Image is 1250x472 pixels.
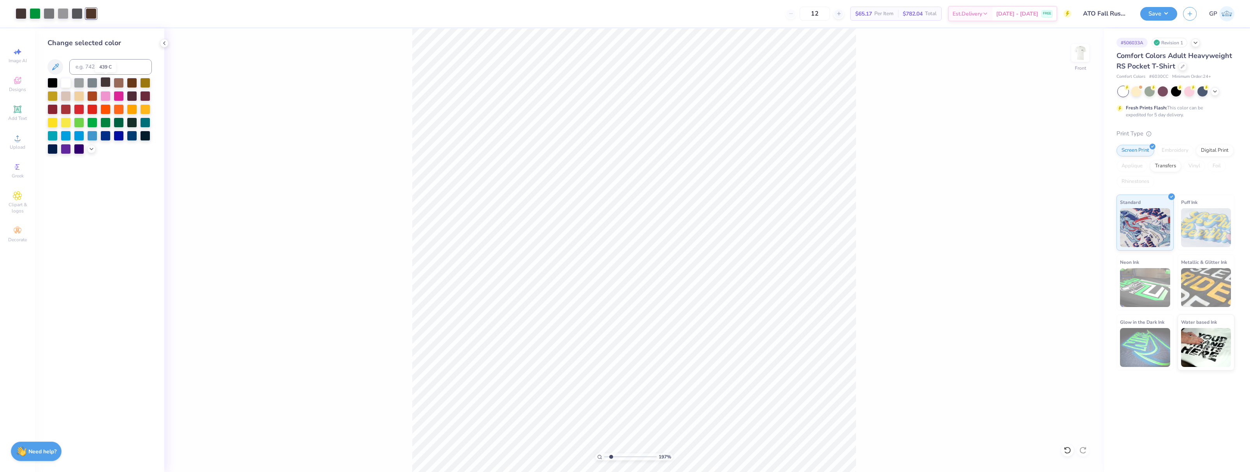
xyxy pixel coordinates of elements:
img: Germaine Penalosa [1219,6,1234,21]
button: Save [1140,7,1177,21]
img: Puff Ink [1181,208,1231,247]
span: Decorate [8,237,27,243]
input: Untitled Design [1077,6,1134,21]
span: Designs [9,86,26,93]
span: Puff Ink [1181,198,1197,206]
span: GP [1209,9,1217,18]
span: $782.04 [903,10,923,18]
img: Neon Ink [1120,268,1170,307]
span: Neon Ink [1120,258,1139,266]
a: GP [1209,6,1234,21]
div: Revision 1 [1152,38,1187,47]
span: Total [925,10,937,18]
img: Front [1072,45,1088,61]
strong: Fresh Prints Flash: [1126,105,1167,111]
span: 197 % [659,453,671,460]
span: Add Text [8,115,27,121]
span: Est. Delivery [953,10,982,18]
span: Greek [12,173,24,179]
div: Front [1075,65,1086,72]
img: Metallic & Glitter Ink [1181,268,1231,307]
div: Change selected color [47,38,152,48]
div: Foil [1208,160,1226,172]
input: e.g. 7428 c [69,59,152,75]
img: Water based Ink [1181,328,1231,367]
div: This color can be expedited for 5 day delivery. [1126,104,1222,118]
div: # 506033A [1116,38,1148,47]
img: Standard [1120,208,1170,247]
div: 439 C [95,61,116,72]
div: Rhinestones [1116,176,1154,188]
span: # 6030CC [1149,74,1168,80]
span: Standard [1120,198,1141,206]
span: $65.17 [855,10,872,18]
span: Per Item [874,10,893,18]
span: Metallic & Glitter Ink [1181,258,1227,266]
div: Vinyl [1183,160,1205,172]
div: Print Type [1116,129,1234,138]
span: Comfort Colors Adult Heavyweight RS Pocket T-Shirt [1116,51,1232,71]
span: Water based Ink [1181,318,1217,326]
strong: Need help? [28,448,56,455]
span: Minimum Order: 24 + [1172,74,1211,80]
div: Applique [1116,160,1148,172]
span: Comfort Colors [1116,74,1145,80]
span: Image AI [9,58,27,64]
img: Glow in the Dark Ink [1120,328,1170,367]
div: Digital Print [1196,145,1234,156]
span: Upload [10,144,25,150]
span: Glow in the Dark Ink [1120,318,1164,326]
span: Clipart & logos [4,202,31,214]
span: [DATE] - [DATE] [996,10,1038,18]
div: Embroidery [1157,145,1194,156]
input: – – [800,7,830,21]
div: Transfers [1150,160,1181,172]
div: Screen Print [1116,145,1154,156]
span: FREE [1043,11,1051,16]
